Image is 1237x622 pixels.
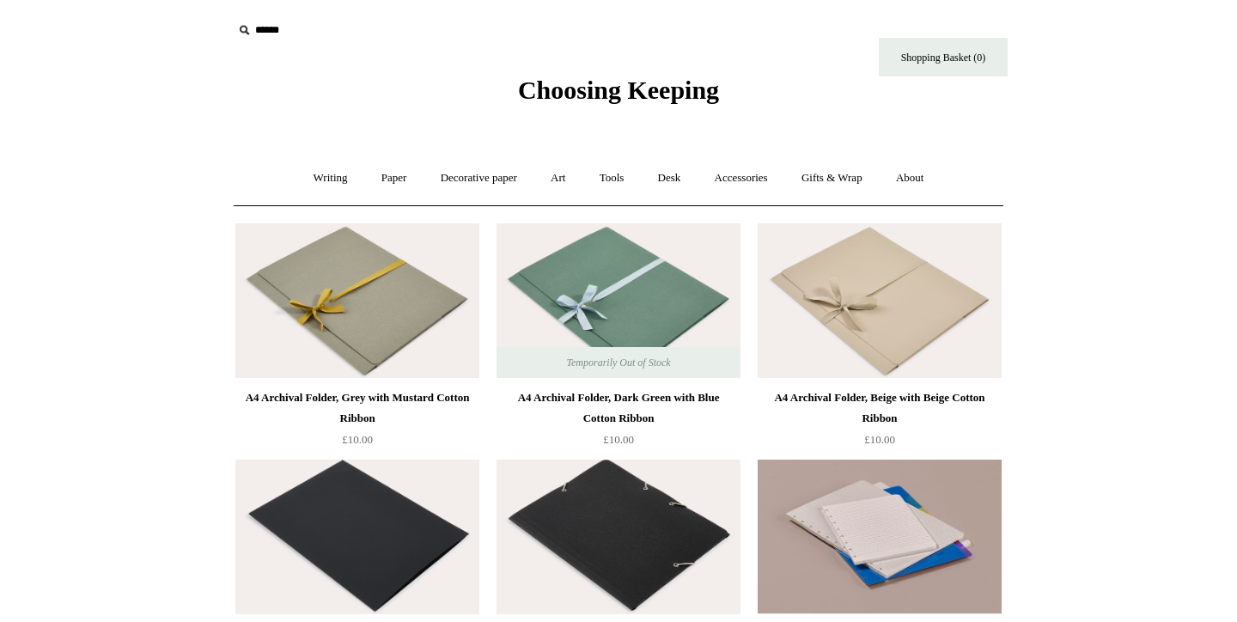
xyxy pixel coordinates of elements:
[864,433,895,446] span: £10.00
[786,155,878,201] a: Gifts & Wrap
[497,460,740,614] img: Charcoal black "Chemise" portfolio folder with grey elastic
[879,38,1008,76] a: Shopping Basket (0)
[342,433,373,446] span: £10.00
[758,387,1002,458] a: A4 Archival Folder, Beige with Beige Cotton Ribbon £10.00
[758,223,1002,378] a: A4 Archival Folder, Beige with Beige Cotton Ribbon A4 Archival Folder, Beige with Beige Cotton Ri...
[497,387,740,458] a: A4 Archival Folder, Dark Green with Blue Cotton Ribbon £10.00
[497,460,740,614] a: Charcoal black "Chemise" portfolio folder with grey elastic Charcoal black "Chemise" portfolio fo...
[603,433,634,446] span: £10.00
[762,387,997,429] div: A4 Archival Folder, Beige with Beige Cotton Ribbon
[235,460,479,614] a: A4 Fabriano Murillo Presentation Folder A4 Fabriano Murillo Presentation Folder
[758,223,1002,378] img: A4 Archival Folder, Beige with Beige Cotton Ribbon
[235,223,479,378] a: A4 Archival Folder, Grey with Mustard Cotton Ribbon A4 Archival Folder, Grey with Mustard Cotton ...
[235,387,479,458] a: A4 Archival Folder, Grey with Mustard Cotton Ribbon £10.00
[758,460,1002,614] img: Atoma Refills
[881,155,940,201] a: About
[497,223,740,378] a: A4 Archival Folder, Dark Green with Blue Cotton Ribbon A4 Archival Folder, Dark Green with Blue C...
[699,155,783,201] a: Accessories
[497,223,740,378] img: A4 Archival Folder, Dark Green with Blue Cotton Ribbon
[758,460,1002,614] a: Atoma Refills Atoma Refills
[366,155,423,201] a: Paper
[425,155,533,201] a: Decorative paper
[518,76,719,104] span: Choosing Keeping
[549,347,687,378] span: Temporarily Out of Stock
[298,155,363,201] a: Writing
[235,223,479,378] img: A4 Archival Folder, Grey with Mustard Cotton Ribbon
[235,460,479,614] img: A4 Fabriano Murillo Presentation Folder
[643,155,697,201] a: Desk
[535,155,581,201] a: Art
[584,155,640,201] a: Tools
[240,387,475,429] div: A4 Archival Folder, Grey with Mustard Cotton Ribbon
[501,387,736,429] div: A4 Archival Folder, Dark Green with Blue Cotton Ribbon
[518,89,719,101] a: Choosing Keeping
